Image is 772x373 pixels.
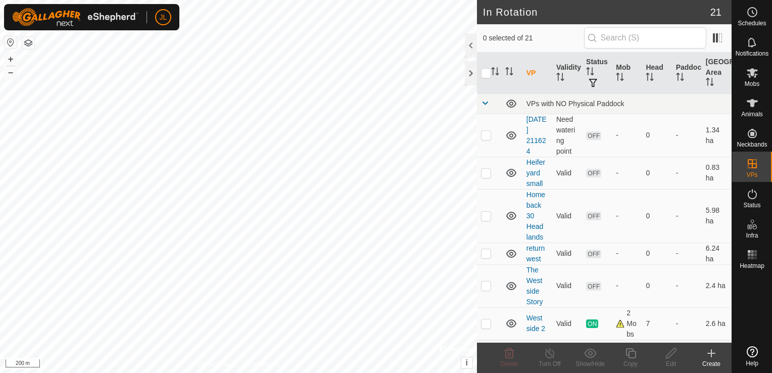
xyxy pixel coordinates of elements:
[741,111,763,117] span: Animals
[586,319,598,328] span: ON
[642,157,671,189] td: 0
[672,243,702,264] td: -
[672,114,702,157] td: -
[526,314,545,333] a: West side 2
[483,33,584,43] span: 0 selected of 21
[646,74,654,82] p-sorticon: Activate to sort
[552,114,582,157] td: Need watering point
[616,281,638,291] div: -
[746,360,758,366] span: Help
[526,244,545,263] a: return west
[5,53,17,65] button: +
[526,100,728,108] div: VPs with NO Physical Paddock
[676,74,684,82] p-sorticon: Activate to sort
[526,266,543,306] a: The West side Story
[586,131,601,140] span: OFF
[5,66,17,78] button: –
[616,308,638,340] div: 2 Mobs
[706,79,714,87] p-sorticon: Activate to sort
[672,264,702,307] td: -
[483,6,710,18] h2: In Rotation
[746,172,757,178] span: VPs
[616,248,638,259] div: -
[732,342,772,370] a: Help
[642,189,671,243] td: 0
[160,12,167,23] span: JL
[584,27,706,49] input: Search (S)
[672,53,702,94] th: Paddock
[22,37,34,49] button: Map Layers
[616,74,624,82] p-sorticon: Activate to sort
[612,53,642,94] th: Mob
[586,282,601,291] span: OFF
[526,115,547,155] a: [DATE] 211624
[552,53,582,94] th: Validity
[491,69,499,77] p-sorticon: Activate to sort
[5,36,17,49] button: Reset Map
[556,74,564,82] p-sorticon: Activate to sort
[586,69,594,77] p-sorticon: Activate to sort
[552,189,582,243] td: Valid
[12,8,138,26] img: Gallagher Logo
[702,307,732,340] td: 2.6 ha
[529,359,570,368] div: Turn Off
[552,243,582,264] td: Valid
[702,114,732,157] td: 1.34 ha
[738,20,766,26] span: Schedules
[642,114,671,157] td: 0
[570,359,610,368] div: Show/Hide
[710,5,721,20] span: 21
[642,307,671,340] td: 7
[642,264,671,307] td: 0
[691,359,732,368] div: Create
[199,360,236,369] a: Privacy Policy
[642,53,671,94] th: Head
[616,211,638,221] div: -
[702,157,732,189] td: 0.83 ha
[552,307,582,340] td: Valid
[466,358,468,367] span: i
[702,243,732,264] td: 6.24 ha
[501,360,518,367] span: Delete
[505,69,513,77] p-sorticon: Activate to sort
[737,142,767,148] span: Neckbands
[746,232,758,239] span: Infra
[522,53,552,94] th: VP
[702,53,732,94] th: [GEOGRAPHIC_DATA] Area
[672,157,702,189] td: -
[552,157,582,189] td: Valid
[586,250,601,258] span: OFF
[672,307,702,340] td: -
[642,243,671,264] td: 0
[702,189,732,243] td: 5.98 ha
[702,264,732,307] td: 2.4 ha
[736,51,768,57] span: Notifications
[740,263,764,269] span: Heatmap
[672,189,702,243] td: -
[526,191,545,241] a: Home back 30 Head lands
[586,169,601,177] span: OFF
[616,130,638,141] div: -
[616,168,638,178] div: -
[743,202,760,208] span: Status
[651,359,691,368] div: Edit
[610,359,651,368] div: Copy
[461,357,472,368] button: i
[552,264,582,307] td: Valid
[745,81,759,87] span: Mobs
[586,212,601,220] span: OFF
[249,360,278,369] a: Contact Us
[582,53,612,94] th: Status
[526,158,545,188] a: Heifer yard small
